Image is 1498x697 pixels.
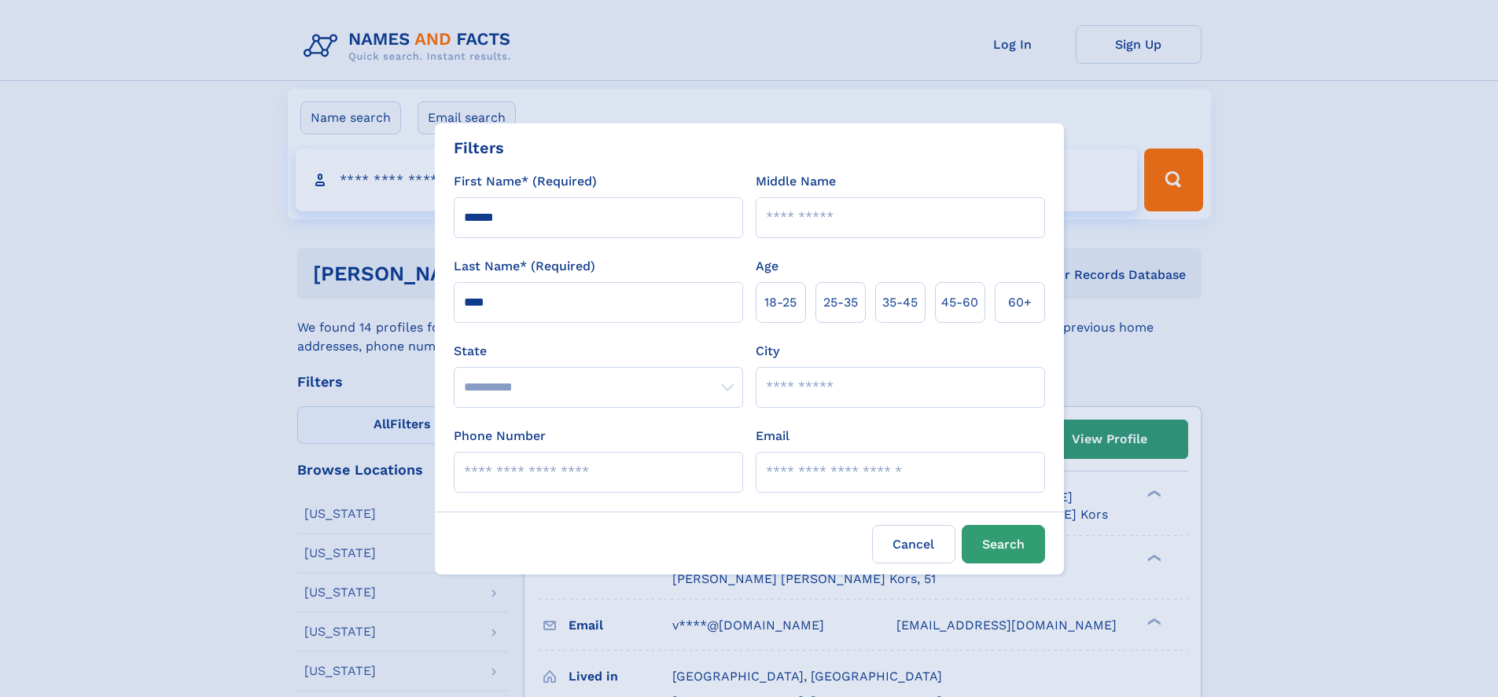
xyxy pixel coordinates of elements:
div: Filters [454,136,504,160]
label: Email [756,427,789,446]
span: 18‑25 [764,293,797,312]
span: 35‑45 [882,293,918,312]
span: 25‑35 [823,293,858,312]
span: 60+ [1008,293,1032,312]
label: First Name* (Required) [454,172,597,191]
span: 45‑60 [941,293,978,312]
button: Search [962,525,1045,563]
label: Last Name* (Required) [454,257,595,276]
label: Age [756,257,778,276]
label: Cancel [872,525,955,563]
label: State [454,342,743,361]
label: City [756,342,779,361]
label: Phone Number [454,427,546,446]
label: Middle Name [756,172,836,191]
